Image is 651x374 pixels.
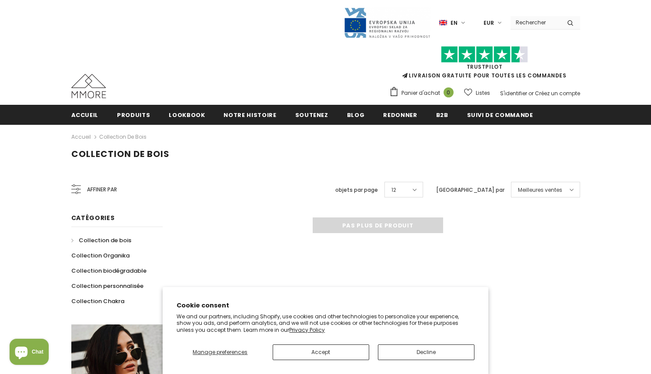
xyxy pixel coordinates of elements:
span: Accueil [71,111,99,119]
span: Notre histoire [224,111,276,119]
span: or [528,90,534,97]
a: Collection de bois [71,233,131,248]
a: S'identifier [500,90,527,97]
span: Redonner [383,111,417,119]
button: Manage preferences [177,344,264,360]
a: Redonner [383,105,417,124]
h2: Cookie consent [177,301,474,310]
a: B2B [436,105,448,124]
a: Créez un compte [535,90,580,97]
span: Collection de bois [79,236,131,244]
span: Manage preferences [193,348,247,356]
span: 12 [391,186,396,194]
span: Meilleures ventes [518,186,562,194]
button: Decline [378,344,474,360]
span: B2B [436,111,448,119]
label: objets par page [335,186,378,194]
a: Accueil [71,105,99,124]
span: Lookbook [169,111,205,119]
a: Suivi de commande [467,105,533,124]
span: Catégories [71,214,115,222]
span: Collection de bois [71,148,170,160]
a: Lookbook [169,105,205,124]
img: Javni Razpis [344,7,431,39]
span: Collection biodégradable [71,267,147,275]
span: Produits [117,111,150,119]
span: Panier d'achat [401,89,440,97]
input: Search Site [511,16,561,29]
a: Collection Chakra [71,294,124,309]
span: Blog [347,111,365,119]
button: Accept [273,344,369,360]
img: Faites confiance aux étoiles pilotes [441,46,528,63]
span: EUR [484,19,494,27]
a: Collection de bois [99,133,147,140]
p: We and our partners, including Shopify, use cookies and other technologies to personalize your ex... [177,313,474,334]
span: Collection personnalisée [71,282,144,290]
img: i-lang-1.png [439,19,447,27]
a: Collection Organika [71,248,130,263]
span: Collection Chakra [71,297,124,305]
span: Listes [476,89,490,97]
span: Suivi de commande [467,111,533,119]
a: Blog [347,105,365,124]
a: Panier d'achat 0 [389,87,458,100]
a: Collection personnalisée [71,278,144,294]
span: Collection Organika [71,251,130,260]
a: Notre histoire [224,105,276,124]
a: Javni Razpis [344,19,431,26]
a: Produits [117,105,150,124]
span: 0 [444,87,454,97]
a: soutenez [295,105,328,124]
a: Accueil [71,132,91,142]
label: [GEOGRAPHIC_DATA] par [436,186,504,194]
span: LIVRAISON GRATUITE POUR TOUTES LES COMMANDES [389,50,580,79]
a: Collection biodégradable [71,263,147,278]
span: en [451,19,457,27]
span: Affiner par [87,185,117,194]
a: Privacy Policy [289,326,325,334]
a: TrustPilot [467,63,503,70]
inbox-online-store-chat: Shopify online store chat [7,339,51,367]
span: soutenez [295,111,328,119]
img: Cas MMORE [71,74,106,98]
a: Listes [464,85,490,100]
